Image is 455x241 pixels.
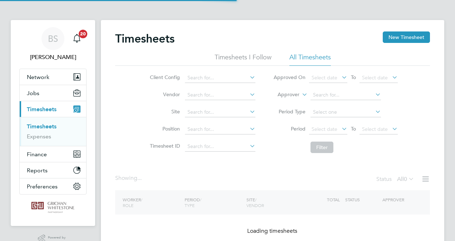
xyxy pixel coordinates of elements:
input: Search for... [185,90,255,100]
label: Period Type [273,108,305,115]
span: Timesheets [27,106,57,113]
label: Vendor [148,91,180,98]
span: Reports [27,167,48,174]
label: All [397,176,414,183]
div: Showing [115,174,143,182]
span: Jobs [27,90,39,97]
span: Select date [362,74,388,81]
input: Select one [310,107,381,117]
button: Reports [20,162,86,178]
span: Select date [362,126,388,132]
div: Status [376,174,416,185]
a: 20 [70,27,84,50]
span: 20 [79,30,87,38]
span: Preferences [27,183,58,190]
span: Network [27,74,49,80]
li: Timesheets I Follow [215,53,271,66]
button: Timesheets [20,101,86,117]
span: BS [48,34,58,43]
label: Site [148,108,180,115]
span: Powered by [48,235,68,241]
a: Timesheets [27,123,57,130]
label: Client Config [148,74,180,80]
button: Preferences [20,178,86,194]
label: Timesheet ID [148,143,180,149]
input: Search for... [185,107,255,117]
label: Approver [267,91,299,98]
span: ... [137,174,142,182]
span: To [349,124,358,133]
button: Network [20,69,86,85]
span: To [349,73,358,82]
button: Jobs [20,85,86,101]
li: All Timesheets [289,53,331,66]
span: Brittany Seabrook [19,53,87,62]
label: Approved On [273,74,305,80]
div: Timesheets [20,117,86,146]
label: Position [148,126,180,132]
input: Search for... [310,90,381,100]
span: 0 [404,176,407,183]
a: Go to home page [19,202,87,213]
nav: Main navigation [11,20,95,226]
a: BS[PERSON_NAME] [19,27,87,62]
a: Expenses [27,133,51,140]
input: Search for... [185,142,255,152]
span: Select date [312,74,337,81]
h2: Timesheets [115,31,175,46]
button: Filter [310,142,333,153]
input: Search for... [185,124,255,134]
label: Period [273,126,305,132]
button: Finance [20,146,86,162]
input: Search for... [185,73,255,83]
img: grichanwhitestone-logo-retina.png [31,202,74,213]
button: New Timesheet [383,31,430,43]
span: Finance [27,151,47,158]
span: Select date [312,126,337,132]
